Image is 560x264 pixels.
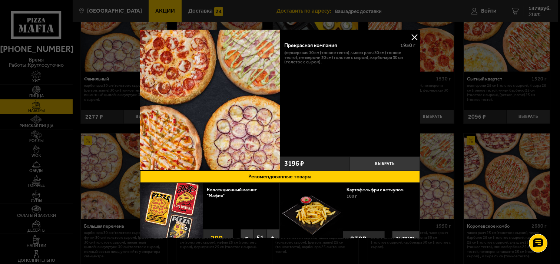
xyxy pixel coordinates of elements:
p: Фермерская 30 см (тонкое тесто), Чикен Ранч 30 см (тонкое тесто), Пепперони 30 см (толстое с сыро... [284,50,415,65]
span: 1950 г [400,42,415,49]
span: 3196 ₽ [285,160,304,167]
strong: 29 ₽ [209,231,225,245]
button: − [241,229,254,247]
div: Прекрасная компания [284,42,395,49]
button: Выбрать [392,231,420,247]
a: Прекрасная компания [140,30,280,171]
a: Картофель фри с кетчупом [347,187,410,192]
button: + [266,229,279,247]
span: 51 [254,229,266,247]
img: Прекрасная компания [140,30,280,170]
strong: 239 ₽ [349,231,369,246]
a: Коллекционный магнит "Мафия" [207,187,257,198]
span: 100 г [347,194,357,199]
button: Рекомендованные товары [140,171,420,183]
button: Выбрать [350,156,420,171]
